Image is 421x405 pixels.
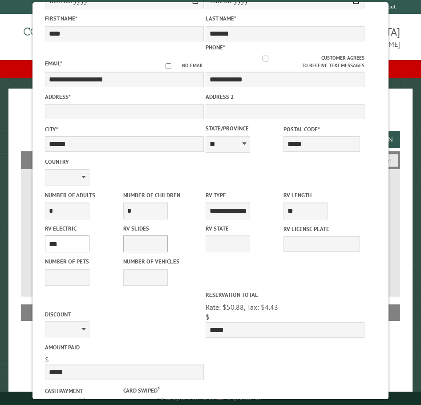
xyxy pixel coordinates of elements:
[123,257,199,266] label: Number of Vehicles
[21,103,400,127] h1: Reservations
[45,158,204,166] label: Country
[45,355,49,364] span: $
[206,312,210,321] span: $
[123,224,199,233] label: RV Slides
[210,56,321,61] input: Customer agrees to receive text messages
[206,191,282,199] label: RV Type
[206,93,364,101] label: Address 2
[206,224,282,233] label: RV State
[25,304,61,320] th: Site
[45,93,204,101] label: Address
[45,310,204,319] label: Discount
[45,14,204,23] label: First Name
[45,191,121,199] label: Number of Adults
[158,385,160,392] a: ?
[283,191,360,199] label: RV Length
[45,387,121,395] label: Cash payment
[45,343,204,352] label: Amount paid
[21,151,400,168] h2: Filters
[283,225,360,233] label: RV License Plate
[283,125,360,134] label: Postal Code
[45,224,121,233] label: RV Electric
[123,191,199,199] label: Number of Children
[206,44,225,51] label: Phone
[206,14,364,23] label: Last Name
[206,124,282,133] label: State/Province
[160,395,261,401] small: © Campground Commander LLC. All rights reserved.
[206,291,364,299] label: Reservation Total
[123,385,199,395] label: Card swiped
[45,60,62,67] label: Email
[206,303,278,312] span: Rate: $50.88, Tax: $4.43
[45,125,204,134] label: City
[155,63,182,69] input: No email
[155,62,204,69] label: No email
[45,257,121,266] label: Number of Pets
[206,54,364,69] label: Customer agrees to receive text messages
[21,17,132,52] img: Campground Commander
